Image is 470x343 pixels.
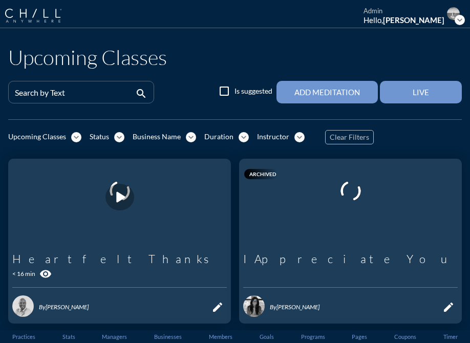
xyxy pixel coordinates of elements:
i: search [135,88,147,100]
div: Pages [352,333,367,340]
a: Goals [257,330,277,343]
i: edit [442,301,455,313]
div: Practices [12,333,35,340]
button: Clear Filters [325,130,374,144]
div: Live [398,88,444,97]
span: [PERSON_NAME] [276,303,319,311]
span: By [270,303,276,311]
strong: [PERSON_NAME] [383,15,444,25]
button: Add Meditation [276,81,378,103]
div: Timer [443,333,458,340]
div: admin [364,7,444,15]
i: expand_more [114,132,124,142]
img: preloader.gif [8,135,231,260]
span: I Appreciate You [243,252,453,266]
div: Add Meditation [294,88,360,97]
div: Instructor [257,133,289,141]
a: Managers [99,330,130,343]
i: play_arrow [110,187,130,207]
div: Members [209,333,232,340]
a: Coupons [391,330,419,343]
div: Stats [62,333,75,340]
label: Is suggested [234,86,272,96]
div: Duration [204,133,233,141]
a: Practices [9,330,38,343]
img: preloader.gif [239,135,462,260]
a: Timer [440,330,461,343]
i: expand_more [294,132,305,142]
div: Businesses [154,333,182,340]
div: Coupons [394,333,416,340]
a: Businesses [151,330,185,343]
i: expand_more [186,132,196,142]
img: Profile icon [447,7,460,20]
button: Live [380,81,462,103]
a: Members [206,330,236,343]
div: Programs [301,333,325,340]
a: Programs [298,330,328,343]
div: Business Name [133,133,181,141]
i: expand_more [455,15,465,25]
img: 1582832593142%20-%2027a774d8d5.png [12,295,34,317]
div: Managers [102,333,127,340]
span: By [39,303,46,311]
div: Hello, [364,15,444,25]
img: 1586445345380%20-%20Steph_Chill_Profile_Temporary_BW.jpg [243,295,265,317]
span: Heartfelt Thanks [12,252,223,266]
i: remove_red_eye [39,268,52,280]
i: expand_more [239,132,249,142]
h1: Upcoming Classes [8,45,167,70]
a: Company Logo [5,4,72,24]
div: Upcoming Classes [8,133,66,141]
i: expand_more [71,132,81,142]
div: Status [90,133,109,141]
span: Clear Filters [330,133,369,142]
a: Stats [59,330,78,343]
div: Goals [260,333,274,340]
input: Search by Text [15,90,133,103]
i: edit [211,301,224,313]
a: Pages [349,330,370,343]
img: Company Logo [5,9,61,23]
div: < 16 min [12,270,35,277]
span: [PERSON_NAME] [46,303,89,311]
span: Archived [249,171,276,177]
